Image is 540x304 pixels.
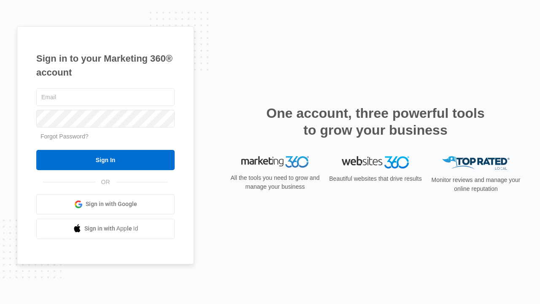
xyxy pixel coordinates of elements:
[86,200,137,209] span: Sign in with Google
[95,178,116,187] span: OR
[36,219,175,239] a: Sign in with Apple Id
[36,150,175,170] input: Sign In
[36,52,175,79] h1: Sign in to your Marketing 360® account
[429,176,523,193] p: Monitor reviews and manage your online reputation
[36,194,175,214] a: Sign in with Google
[36,88,175,106] input: Email
[84,224,138,233] span: Sign in with Apple Id
[241,156,309,168] img: Marketing 360
[342,156,409,168] img: Websites 360
[328,174,423,183] p: Beautiful websites that drive results
[228,174,322,191] p: All the tools you need to grow and manage your business
[264,105,487,138] h2: One account, three powerful tools to grow your business
[40,133,89,140] a: Forgot Password?
[442,156,510,170] img: Top Rated Local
